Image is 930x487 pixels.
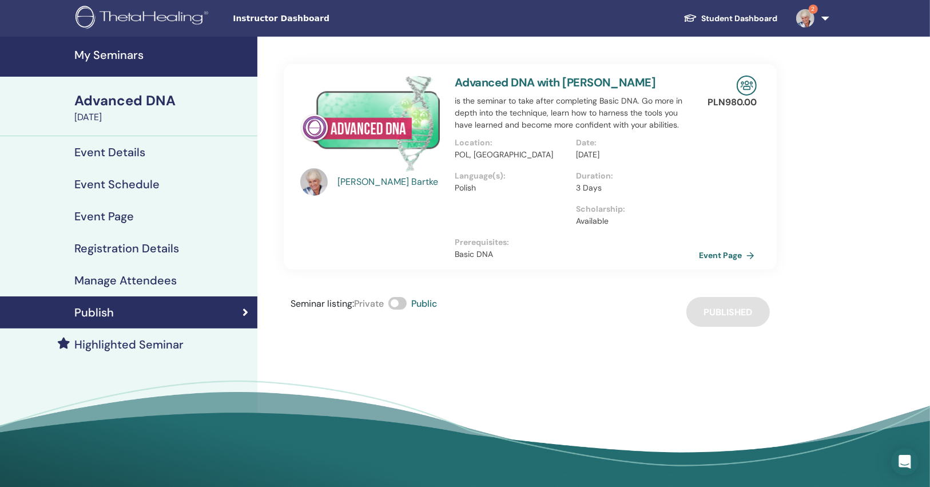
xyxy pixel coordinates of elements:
a: Event Page [699,247,759,264]
h4: My Seminars [74,48,251,62]
h4: Registration Details [74,241,179,255]
div: Open Intercom Messenger [891,448,919,476]
a: [PERSON_NAME] Bartke [338,175,444,189]
span: Public [411,298,437,310]
img: graduation-cap-white.svg [683,13,697,23]
h4: Event Page [74,209,134,223]
img: default.jpg [300,168,328,196]
span: Private [354,298,384,310]
img: default.jpg [796,9,814,27]
p: is the seminar to take after completing Basic DNA. Go more in depth into the technique, learn how... [455,95,697,131]
a: Advanced DNA with [PERSON_NAME] [455,75,655,90]
div: Advanced DNA [74,91,251,110]
p: Polish [455,182,569,194]
h4: Publish [74,306,114,319]
p: Location : [455,137,569,149]
span: Seminar listing : [291,298,354,310]
a: Advanced DNA[DATE] [67,91,257,124]
img: logo.png [75,6,212,31]
p: [DATE] [576,149,690,161]
p: Date : [576,137,690,149]
h4: Manage Attendees [74,274,177,287]
span: Instructor Dashboard [233,13,404,25]
p: PLN 980.00 [708,96,757,109]
div: [DATE] [74,110,251,124]
img: In-Person Seminar [737,76,757,96]
p: Basic DNA [455,248,697,260]
h4: Event Schedule [74,177,160,191]
h4: Event Details [74,145,145,159]
img: Advanced DNA [300,76,441,172]
h4: Highlighted Seminar [74,338,184,351]
p: Duration : [576,170,690,182]
p: Available [576,215,690,227]
a: Student Dashboard [674,8,787,29]
p: 3 Days [576,182,690,194]
p: Scholarship : [576,203,690,215]
p: Prerequisites : [455,236,697,248]
p: POL, [GEOGRAPHIC_DATA] [455,149,569,161]
span: 2 [809,5,818,14]
p: Language(s) : [455,170,569,182]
